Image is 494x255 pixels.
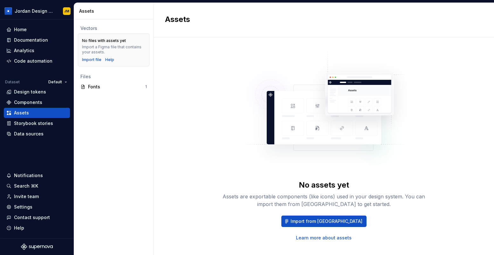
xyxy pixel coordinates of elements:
div: Help [14,225,24,231]
a: Analytics [4,45,70,56]
img: 049812b6-2877-400d-9dc9-987621144c16.png [4,7,12,15]
button: Import file [82,57,101,62]
button: Contact support [4,212,70,223]
div: Contact support [14,214,50,221]
div: Design tokens [14,89,46,95]
a: Help [105,57,114,62]
div: No assets yet [299,180,349,190]
div: Import a Figma file that contains your assets. [82,45,145,55]
div: Analytics [14,47,34,54]
div: Dataset [5,79,20,85]
button: Notifications [4,170,70,181]
div: Files [80,73,147,80]
button: Search ⌘K [4,181,70,191]
svg: Supernova Logo [21,244,53,250]
a: Home [4,24,70,35]
button: Default [45,78,70,86]
div: Assets [79,8,151,14]
div: Invite team [14,193,39,200]
span: Import from [GEOGRAPHIC_DATA] [291,218,362,224]
div: Storybook stories [14,120,53,127]
div: JM [64,9,69,14]
div: Data sources [14,131,44,137]
a: Components [4,97,70,107]
a: Learn more about assets [296,235,352,241]
div: Fonts [88,84,145,90]
a: Assets [4,108,70,118]
div: Assets [14,110,29,116]
div: Code automation [14,58,52,64]
h2: Assets [165,14,475,24]
div: No files with assets yet [82,38,126,43]
div: Components [14,99,42,106]
a: Documentation [4,35,70,45]
div: Assets are exportable components (like icons) used in your design system. You can import them fro... [222,193,426,208]
button: Jordan Design SystemJM [1,4,72,18]
a: Storybook stories [4,118,70,128]
div: 1 [145,84,147,89]
div: Home [14,26,27,33]
button: Import from [GEOGRAPHIC_DATA] [281,216,367,227]
div: Vectors [80,25,147,31]
span: Default [48,79,62,85]
a: Code automation [4,56,70,66]
div: Search ⌘K [14,183,38,189]
a: Fonts1 [78,82,149,92]
div: Documentation [14,37,48,43]
div: Notifications [14,172,43,179]
a: Settings [4,202,70,212]
a: Design tokens [4,87,70,97]
button: Help [4,223,70,233]
div: Settings [14,204,32,210]
div: Jordan Design System [15,8,55,14]
a: Invite team [4,191,70,202]
a: Data sources [4,129,70,139]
